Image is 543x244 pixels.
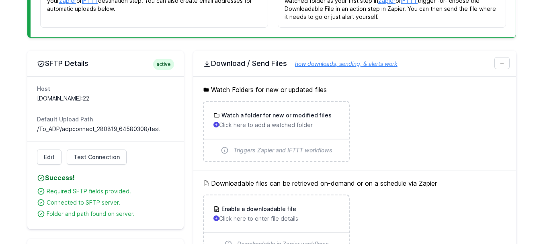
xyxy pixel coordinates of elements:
h5: Downloadable files can be retrieved on-demand or on a schedule via Zapier [203,178,506,188]
iframe: Drift Widget Chat Controller [503,204,533,234]
span: active [153,59,174,70]
a: how downloads, sending, & alerts work [287,60,398,67]
div: Folder and path found on server. [47,210,174,218]
span: Triggers Zapier and IFTTT workflows [234,146,332,154]
p: Click here to enter file details [213,215,339,223]
h2: Download / Send Files [203,59,506,68]
div: Required SFTP fields provided. [47,187,174,195]
h3: Watch a folder for new or modified files [220,111,332,119]
p: Click here to add a watched folder [213,121,339,129]
dt: Default Upload Path [37,115,174,123]
h5: Watch Folders for new or updated files [203,85,506,94]
dd: /To_ADP/adpconnect_280819_64580308/test [37,125,174,133]
span: Test Connection [74,153,120,161]
dt: Host [37,85,174,93]
h3: Enable a downloadable file [220,205,296,213]
a: Edit [37,150,61,165]
a: Watch a folder for new or modified files Click here to add a watched folder Triggers Zapier and I... [204,102,349,161]
h4: Success! [37,173,174,182]
a: Test Connection [67,150,127,165]
div: Connected to SFTP server. [47,199,174,207]
dd: [DOMAIN_NAME]:22 [37,94,174,103]
h2: SFTP Details [37,59,174,68]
